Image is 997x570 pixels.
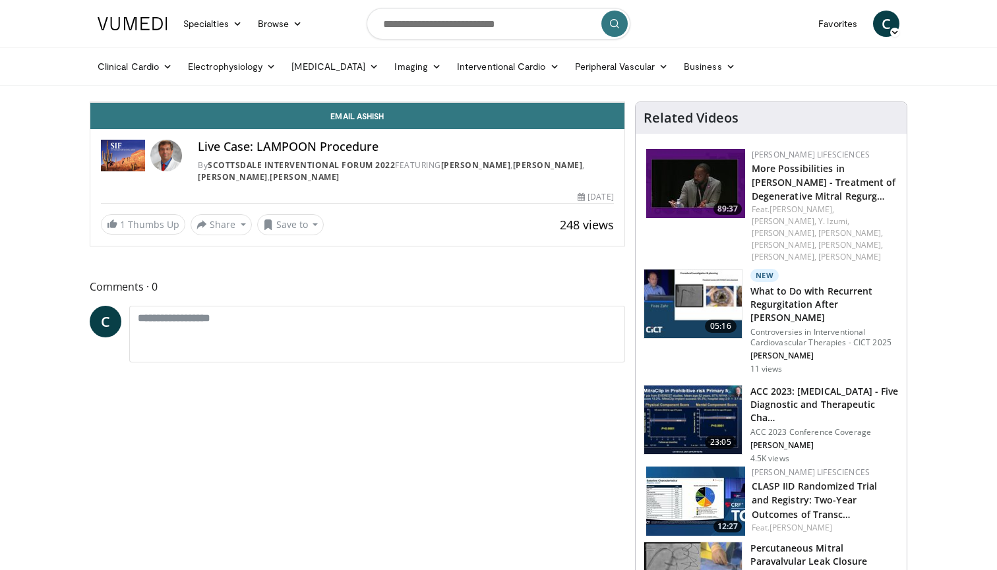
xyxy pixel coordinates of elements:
img: Avatar [150,140,182,171]
img: 5ff7fbe9-1b32-4e7b-8efa-1e840a150af6.150x105_q85_crop-smart_upscale.jpg [644,270,742,338]
img: 0a7ec154-2fc4-4a7b-b4fc-869099175faf.150x105_q85_crop-smart_upscale.jpg [644,385,742,454]
p: 4.5K views [750,453,789,464]
a: Scottsdale Interventional Forum 2022 [208,159,395,171]
a: [PERSON_NAME] [270,171,340,183]
button: Save to [257,214,324,235]
a: Email Ashish [90,103,624,129]
span: 248 views [560,217,614,233]
a: [PERSON_NAME] [818,251,881,262]
a: Electrophysiology [180,53,284,80]
p: [PERSON_NAME] [750,351,899,361]
img: Scottsdale Interventional Forum 2022 [101,140,145,171]
div: By FEATURING , , , [198,159,614,183]
a: C [90,306,121,337]
a: [PERSON_NAME], [752,227,816,239]
a: [PERSON_NAME] [198,171,268,183]
video-js: Video Player [90,102,624,103]
p: ACC 2023 Conference Coverage [750,427,899,438]
a: [PERSON_NAME] [770,522,832,533]
a: [MEDICAL_DATA] [284,53,386,80]
a: Peripheral Vascular [567,53,676,80]
a: Specialties [175,11,250,37]
button: Share [191,214,252,235]
a: Favorites [810,11,865,37]
div: [DATE] [578,191,613,203]
p: New [750,269,779,282]
a: 05:16 New What to Do with Recurrent Regurgitation After [PERSON_NAME] Controversies in Interventi... [644,269,899,374]
a: [PERSON_NAME] Lifesciences [752,467,870,478]
a: [PERSON_NAME], [770,204,834,215]
span: 12:27 [713,521,742,532]
a: CLASP IID Randomized Trial and Registry: Two-Year Outcomes of Transc… [752,480,878,520]
div: Feat. [752,522,896,534]
div: Feat. [752,204,896,263]
span: 05:16 [705,320,737,333]
p: 11 views [750,364,783,374]
input: Search topics, interventions [367,8,630,40]
a: C [873,11,899,37]
img: 41cd36ca-1716-454e-a7c0-f193de92ed07.150x105_q85_crop-smart_upscale.jpg [646,149,745,218]
h4: Live Case: LAMPOON Procedure [198,140,614,154]
a: Y. Izumi, [818,215,849,227]
span: 23:05 [705,436,737,449]
h4: Related Videos [644,110,739,126]
a: More Possibilities in [PERSON_NAME] - Treatment of Degenerative Mitral Regurg… [752,162,896,202]
p: Controversies in Interventional Cardiovascular Therapies - CICT 2025 [750,327,899,348]
a: [PERSON_NAME] [441,159,511,171]
a: [PERSON_NAME] Lifesciences [752,149,870,160]
a: Clinical Cardio [90,53,180,80]
a: 23:05 ACC 2023: [MEDICAL_DATA] - Five Diagnostic and Therapeutic Cha… ACC 2023 Conference Coverag... [644,385,899,464]
h3: ACC 2023: [MEDICAL_DATA] - Five Diagnostic and Therapeutic Cha… [750,385,899,424]
a: [PERSON_NAME], [752,251,816,262]
a: [PERSON_NAME], [752,239,816,250]
span: 1 [120,218,125,231]
a: [PERSON_NAME] [513,159,583,171]
h3: What to Do with Recurrent Regurgitation After [PERSON_NAME] [750,285,899,324]
a: Business [676,53,743,80]
a: 89:37 [646,149,745,218]
a: Browse [250,11,311,37]
p: [PERSON_NAME] [750,440,899,451]
img: VuMedi Logo [98,17,167,30]
span: Comments 0 [90,278,625,295]
img: b40850bf-9a69-4280-b013-9bdde317c67f.150x105_q85_crop-smart_upscale.jpg [646,467,745,536]
a: Imaging [386,53,449,80]
a: [PERSON_NAME], [818,227,883,239]
a: [PERSON_NAME], [752,215,816,227]
a: 1 Thumbs Up [101,214,185,235]
a: 12:27 [646,467,745,536]
span: 89:37 [713,203,742,215]
a: [PERSON_NAME], [818,239,883,250]
a: Interventional Cardio [449,53,567,80]
h3: Percutaneous Mitral Paravalvular Leak Closure [750,542,899,568]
